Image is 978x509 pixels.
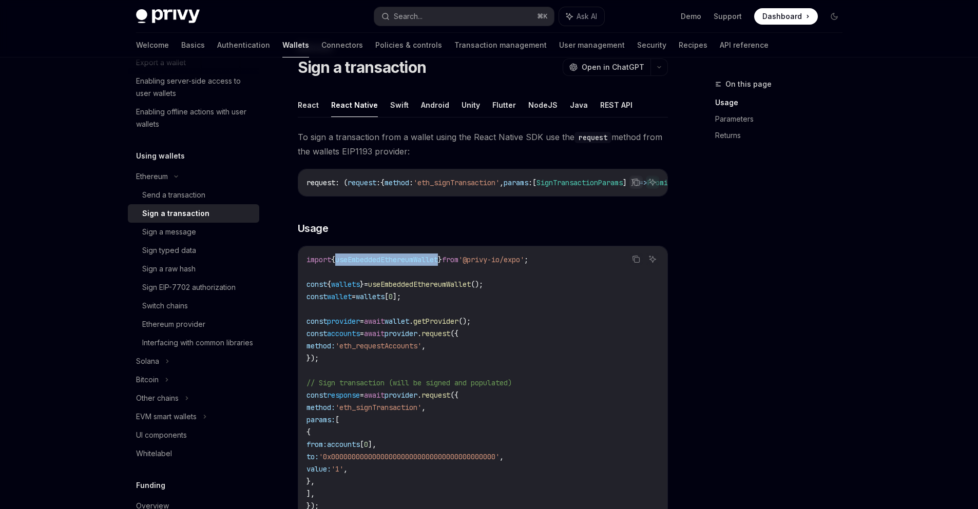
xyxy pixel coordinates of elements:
[385,292,389,301] span: [
[629,175,643,189] button: Copy the contents from the code block
[306,354,319,363] span: });
[142,281,236,293] div: Sign EIP-7702 authorization
[421,93,449,117] button: Android
[306,178,335,187] span: request
[563,58,650,76] button: Open in ChatGPT
[364,440,368,449] span: 0
[128,204,259,223] a: Sign a transaction
[458,317,471,326] span: ();
[306,415,335,424] span: params:
[136,429,187,441] div: UI components
[306,341,335,350] span: method:
[450,390,458,400] span: ({
[136,410,197,423] div: EVM smart wallets
[327,390,360,400] span: response
[327,292,352,301] span: wallet
[136,170,168,183] div: Ethereum
[136,392,179,404] div: Other chains
[762,11,802,22] span: Dashboard
[450,329,458,338] span: ({
[629,252,643,266] button: Copy the contents from the code block
[327,317,360,326] span: provider
[136,447,172,460] div: Whitelabel
[306,427,311,437] span: {
[385,329,417,338] span: provider
[504,178,528,187] span: params
[327,440,360,449] span: accounts
[536,178,623,187] span: SignTransactionParams
[360,280,364,289] span: }
[128,334,259,352] a: Interfacing with common libraries
[142,337,253,349] div: Interfacing with common libraries
[454,33,547,57] a: Transaction management
[577,11,597,22] span: Ask AI
[681,11,701,22] a: Demo
[335,403,421,412] span: 'eth_signTransaction'
[462,93,480,117] button: Unity
[128,241,259,260] a: Sign typed data
[421,403,426,412] span: ,
[327,280,331,289] span: {
[306,477,315,486] span: },
[380,178,385,187] span: {
[637,33,666,57] a: Security
[128,444,259,463] a: Whitelabel
[298,93,319,117] button: React
[306,317,327,326] span: const
[136,106,253,130] div: Enabling offline actions with user wallets
[471,280,483,289] span: ();
[136,355,159,367] div: Solana
[417,329,421,338] span: .
[136,9,200,24] img: dark logo
[393,292,401,301] span: ];
[331,93,378,117] button: React Native
[136,75,253,100] div: Enabling server-side access to user wallets
[142,207,209,220] div: Sign a transaction
[352,292,356,301] span: =
[528,93,558,117] button: NodeJS
[128,103,259,133] a: Enabling offline actions with user wallets
[335,178,348,187] span: : (
[500,452,504,461] span: ,
[438,255,442,264] span: }
[142,189,205,201] div: Send a transaction
[389,292,393,301] span: 0
[715,111,851,127] a: Parameters
[385,178,409,187] span: method
[421,341,426,350] span: ,
[128,186,259,204] a: Send a transaction
[364,329,385,338] span: await
[725,78,772,90] span: On this page
[421,390,450,400] span: request
[306,390,327,400] span: const
[128,260,259,278] a: Sign a raw hash
[142,244,196,257] div: Sign typed data
[306,378,512,387] span: // Sign transaction (will be signed and populated)
[826,8,842,25] button: Toggle dark mode
[679,33,707,57] a: Recipes
[394,10,423,23] div: Search...
[715,127,851,144] a: Returns
[582,62,644,72] span: Open in ChatGPT
[306,440,327,449] span: from:
[646,252,659,266] button: Ask AI
[409,178,413,187] span: :
[335,341,421,350] span: 'eth_requestAccounts'
[335,415,339,424] span: [
[385,390,417,400] span: provider
[524,255,528,264] span: ;
[376,178,380,187] span: :
[532,178,536,187] span: [
[360,317,364,326] span: =
[335,255,438,264] span: useEmbeddedEthereumWallet
[128,297,259,315] a: Switch chains
[368,280,471,289] span: useEmbeddedEthereumWallet
[128,278,259,297] a: Sign EIP-7702 authorization
[306,489,315,498] span: ],
[421,329,450,338] span: request
[368,440,376,449] span: ],
[375,33,442,57] a: Policies & controls
[142,318,205,330] div: Ethereum provider
[306,452,319,461] span: to:
[331,255,335,264] span: {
